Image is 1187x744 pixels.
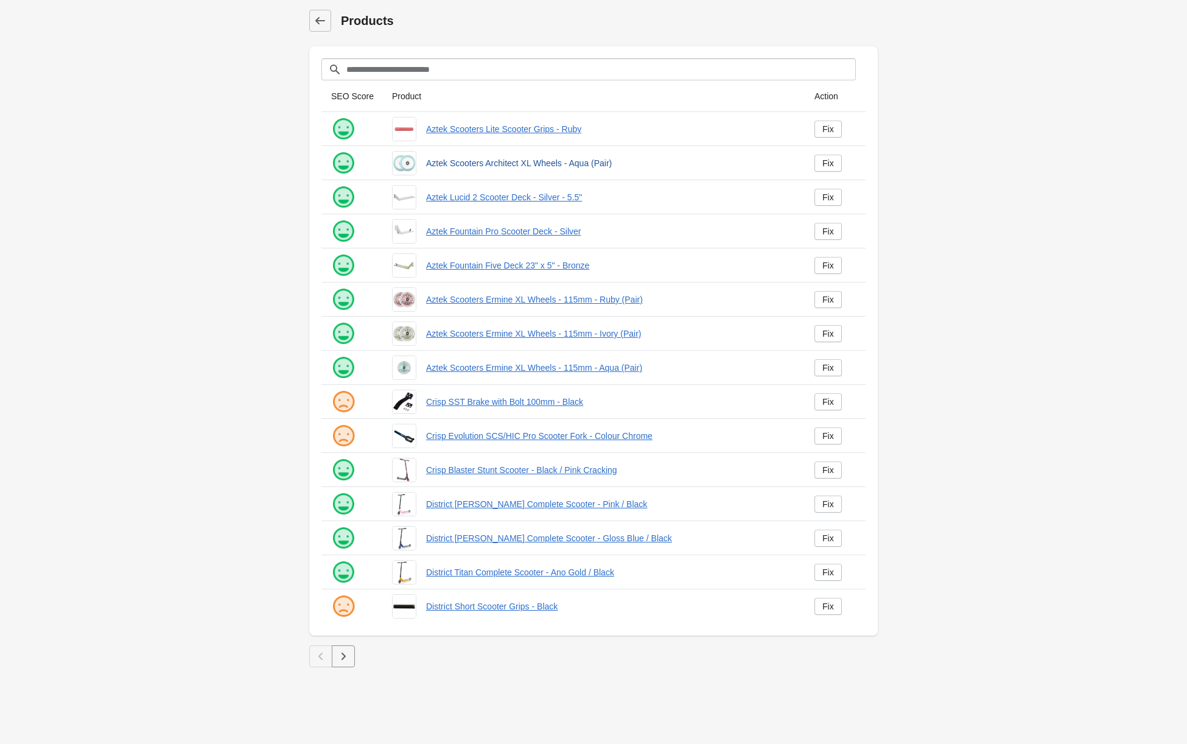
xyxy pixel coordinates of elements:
a: Fix [814,189,842,206]
a: Fix [814,598,842,615]
a: Crisp Evolution SCS/HIC Pro Scooter Fork - Colour Chrome [426,430,795,442]
div: Fix [822,397,834,407]
h1: Products [341,12,878,29]
a: Fix [814,257,842,274]
img: sad.png [331,424,355,448]
div: Fix [822,602,834,611]
a: Fix [814,155,842,172]
div: Fix [822,192,834,202]
img: happy.png [331,492,355,516]
img: happy.png [331,356,355,380]
a: Fix [814,564,842,581]
a: Aztek Fountain Pro Scooter Deck - Silver [426,225,795,237]
div: Fix [822,499,834,509]
div: Fix [822,567,834,577]
div: Fix [822,226,834,236]
img: happy.png [331,151,355,175]
a: Fix [814,393,842,410]
div: Fix [822,533,834,543]
a: Fix [814,427,842,444]
img: sad.png [331,390,355,414]
a: Fix [814,121,842,138]
img: sad.png [331,594,355,619]
a: Fix [814,461,842,479]
th: SEO Score [321,80,382,112]
div: Fix [822,363,834,373]
a: Crisp Blaster Stunt Scooter - Black / Pink Cracking [426,464,795,476]
img: happy.png [331,458,355,482]
a: District Titan Complete Scooter - Ano Gold / Black [426,566,795,578]
img: happy.png [331,287,355,312]
a: Fix [814,496,842,513]
th: Product [382,80,805,112]
a: Aztek Lucid 2 Scooter Deck - Silver - 5.5" [426,191,795,203]
img: happy.png [331,253,355,278]
a: Aztek Fountain Five Deck 23" x 5" - Bronze [426,259,795,272]
a: Aztek Scooters Architect XL Wheels - Aqua (Pair) [426,157,795,169]
div: Fix [822,465,834,475]
img: happy.png [331,560,355,584]
img: happy.png [331,321,355,346]
a: Fix [814,530,842,547]
th: Action [805,80,866,112]
a: Aztek Scooters Lite Scooter Grips - Ruby [426,123,795,135]
a: Fix [814,223,842,240]
a: Fix [814,325,842,342]
div: Fix [822,158,834,168]
img: happy.png [331,117,355,141]
a: Aztek Scooters Ermine XL Wheels - 115mm - Ruby (Pair) [426,293,795,306]
div: Fix [822,261,834,270]
div: Fix [822,124,834,134]
a: Aztek Scooters Ermine XL Wheels - 115mm - Aqua (Pair) [426,362,795,374]
a: District Short Scooter Grips - Black [426,600,795,612]
img: happy.png [331,219,355,244]
a: Fix [814,291,842,308]
div: Fix [822,431,834,441]
div: Fix [822,329,834,339]
img: happy.png [331,185,355,209]
img: happy.png [331,526,355,550]
a: Crisp SST Brake with Bolt 100mm - Black [426,396,795,408]
a: District [PERSON_NAME] Complete Scooter - Gloss Blue / Black [426,532,795,544]
a: District [PERSON_NAME] Complete Scooter - Pink / Black [426,498,795,510]
a: Fix [814,359,842,376]
a: Aztek Scooters Ermine XL Wheels - 115mm - Ivory (Pair) [426,328,795,340]
div: Fix [822,295,834,304]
